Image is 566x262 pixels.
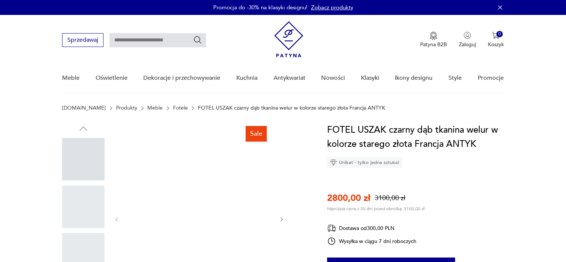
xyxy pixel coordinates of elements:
[420,41,447,48] p: Patyna B2B
[321,64,345,92] a: Nowości
[198,105,385,111] p: FOTEL USZAK czarny dąb tkanina welur w kolorze starego złota Francja ANTYK
[478,64,504,92] a: Promocje
[420,32,447,48] a: Ikona medaluPatyna B2B
[62,33,103,47] button: Sprzedawaj
[116,105,137,111] a: Produkty
[62,105,106,111] a: [DOMAIN_NAME]
[492,32,499,39] img: Ikona koszyka
[464,32,471,39] img: Ikonka użytkownika
[459,32,476,48] button: Zaloguj
[327,224,416,233] div: Dostawa od 300,00 PLN
[459,41,476,48] p: Zaloguj
[496,31,503,37] div: 0
[311,4,353,11] a: Zobacz produkty
[147,105,163,111] a: Meble
[213,4,307,11] p: Promocja do -30% na klasyki designu!
[236,64,258,92] a: Kuchnia
[375,193,405,203] p: 3100,00 zł
[330,159,337,166] img: Ikona diamentu
[327,224,336,233] img: Ikona dostawy
[327,123,504,151] h1: FOTEL USZAK czarny dąb tkanina welur w kolorze starego złota Francja ANTYK
[327,237,416,246] div: Wysyłka w ciągu 7 dni roboczych
[488,32,504,48] button: 0Koszyk
[327,192,370,204] p: 2800,00 zł
[96,64,128,92] a: Oświetlenie
[420,32,447,48] button: Patyna B2B
[395,64,432,92] a: Ikony designu
[361,64,379,92] a: Klasyki
[488,41,504,48] p: Koszyk
[246,126,267,142] div: Sale
[62,38,103,43] a: Sprzedawaj
[274,64,306,92] a: Antykwariat
[193,35,202,44] button: Szukaj
[173,105,188,111] a: Fotele
[430,32,437,40] img: Ikona medalu
[143,64,220,92] a: Dekoracje i przechowywanie
[327,157,402,168] div: Unikat - tylko jedna sztuka!
[448,64,462,92] a: Style
[62,64,80,92] a: Meble
[274,21,303,57] img: Patyna - sklep z meblami i dekoracjami vintage
[327,206,425,212] p: Najniższa cena z 30 dni przed obniżką: 3100,00 zł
